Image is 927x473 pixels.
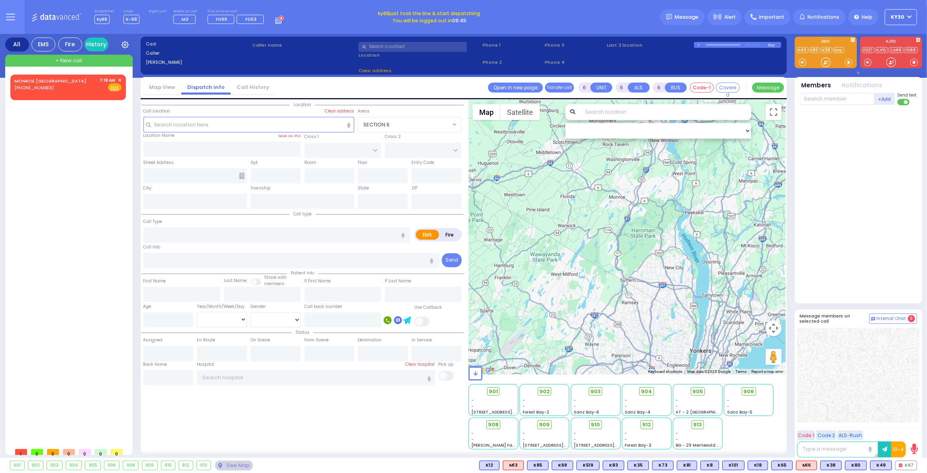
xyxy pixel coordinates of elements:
[146,41,249,47] label: Cad:
[304,134,319,140] label: Cross 1
[874,93,895,105] button: +Add
[603,461,624,470] div: K83
[358,185,369,191] label: State
[304,304,342,310] label: Call back number
[833,47,844,53] a: bay
[10,461,24,470] div: 901
[197,370,435,385] input: Search hospital
[363,121,390,129] span: SECTION 6
[358,160,367,166] label: Floor
[479,461,500,470] div: BLS
[290,102,315,108] span: Location
[406,361,435,368] label: Clear hospital
[722,461,745,470] div: BLS
[439,230,461,240] label: Fire
[870,461,892,470] div: BLS
[869,313,917,324] button: Internal Chat 0
[472,104,500,120] button: Show street map
[393,17,466,24] span: You will be logged out in
[94,15,110,24] span: ky68
[289,211,316,217] span: Call type
[870,461,892,470] div: K49
[143,160,174,166] label: Street Address
[143,244,161,250] label: Call Info
[146,59,249,66] label: [PERSON_NAME]
[47,449,59,455] span: 0
[771,461,793,470] div: BLS
[625,436,627,442] span: -
[692,388,703,396] span: 905
[123,9,139,14] label: Lines
[325,108,354,114] label: Clear address
[625,442,651,448] span: Forest Bay-3
[675,13,699,21] span: Message
[898,98,910,106] label: Turn off text
[197,461,211,470] div: 913
[358,337,382,343] label: Destination
[545,59,604,66] span: Phone 4
[748,461,768,470] div: BLS
[842,81,883,90] button: Notifications
[800,93,874,105] input: Search member
[552,461,573,470] div: BLS
[665,83,687,93] button: BUS
[100,77,116,83] span: 7:19 AM
[539,421,550,429] span: 909
[304,278,331,284] label: P First Name
[503,461,524,470] div: ALS
[807,14,839,21] span: Notifications
[470,364,497,374] img: Google
[766,320,782,336] button: Map camera controls
[143,83,181,91] a: Map View
[527,461,549,470] div: K85
[488,421,499,429] span: 908
[627,461,649,470] div: K35
[84,37,108,51] a: History
[625,409,651,415] span: Sanz Bay-4
[862,14,872,21] span: Help
[143,361,167,368] label: Back Home
[766,104,782,120] button: Toggle fullscreen view
[889,47,903,53] a: CAR6
[245,16,257,22] span: FD53
[574,430,576,436] span: -
[898,92,917,98] span: Send text
[676,436,678,442] span: -
[472,403,474,409] span: -
[700,461,719,470] div: K8
[625,430,627,436] span: -
[904,47,918,53] a: FD69
[552,461,573,470] div: K69
[358,117,461,132] span: SECTION 6
[181,83,231,91] a: Dispatch info
[111,449,123,455] span: 0
[845,461,867,470] div: BLS
[877,316,906,321] span: Internal Chat
[500,104,540,120] button: Show satellite imagery
[809,47,820,53] a: K80
[908,315,915,322] span: 0
[216,16,227,22] span: FD69
[482,42,542,49] span: Phone 1
[523,430,525,436] span: -
[31,449,43,455] span: 0
[14,78,86,84] a: MONROE [GEOGRAPHIC_DATA]
[63,449,75,455] span: 0
[208,9,267,14] label: Fire units on call
[891,441,906,457] button: 10-4
[700,461,719,470] div: BLS
[895,461,917,470] div: K67
[416,230,439,240] label: EMS
[251,337,270,343] label: On Scene
[66,461,82,470] div: 904
[414,304,442,311] label: Use Callback
[161,461,175,470] div: 910
[472,409,547,415] span: [STREET_ADDRESS][PERSON_NAME]
[885,9,917,25] button: KY30
[470,364,497,374] a: Open this area in Google Maps (opens a new window)
[677,461,697,470] div: BLS
[727,397,729,403] span: -
[694,421,702,429] span: 913
[628,83,650,93] button: ALS
[118,77,122,84] span: ✕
